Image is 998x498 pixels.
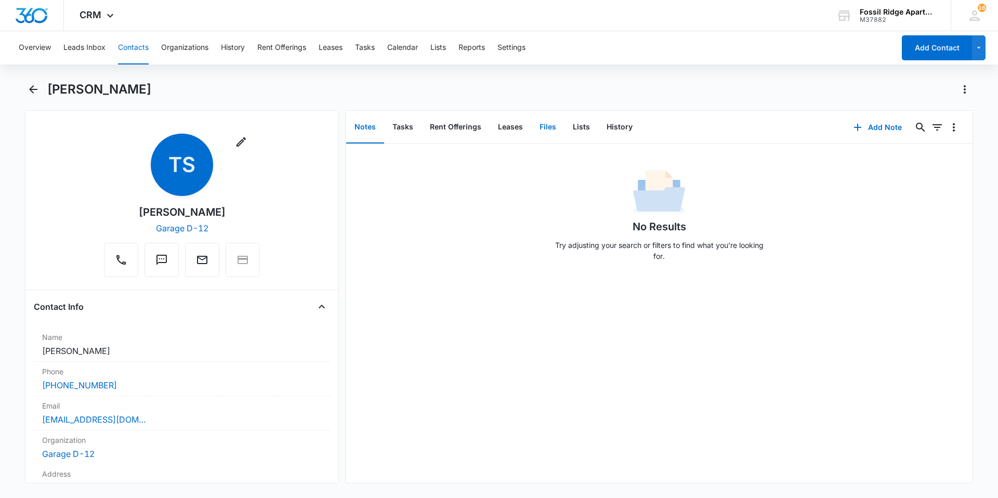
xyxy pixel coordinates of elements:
[355,31,375,64] button: Tasks
[387,31,418,64] button: Calendar
[42,379,117,391] a: [PHONE_NUMBER]
[145,259,179,268] a: Text
[912,119,929,136] button: Search...
[34,396,330,430] div: Email[EMAIL_ADDRESS][DOMAIN_NAME]
[633,219,686,234] h1: No Results
[42,332,322,343] label: Name
[497,31,526,64] button: Settings
[145,243,179,277] button: Text
[42,481,322,494] dd: ---
[978,4,986,12] div: notifications count
[185,243,219,277] button: Email
[42,345,322,357] dd: [PERSON_NAME]
[633,167,685,219] img: No Data
[384,111,422,143] button: Tasks
[531,111,564,143] button: Files
[458,31,485,64] button: Reports
[564,111,598,143] button: Lists
[19,31,51,64] button: Overview
[104,259,138,268] a: Call
[63,31,106,64] button: Leads Inbox
[598,111,641,143] button: History
[118,31,149,64] button: Contacts
[156,223,208,233] a: Garage D-12
[151,134,213,196] span: TS
[946,119,962,136] button: Overflow Menu
[956,81,973,98] button: Actions
[843,115,912,140] button: Add Note
[139,204,226,220] div: [PERSON_NAME]
[313,298,330,315] button: Close
[42,449,95,459] a: Garage D-12
[34,362,330,396] div: Phone[PHONE_NUMBER]
[860,16,936,23] div: account id
[422,111,490,143] button: Rent Offerings
[490,111,531,143] button: Leases
[978,4,986,12] span: 16
[34,430,330,464] div: OrganizationGarage D-12
[185,259,219,268] a: Email
[42,435,322,445] label: Organization
[25,81,41,98] button: Back
[34,327,330,362] div: Name[PERSON_NAME]
[221,31,245,64] button: History
[860,8,936,16] div: account name
[257,31,306,64] button: Rent Offerings
[42,400,322,411] label: Email
[319,31,343,64] button: Leases
[42,468,322,479] label: Address
[104,243,138,277] button: Call
[34,300,84,313] h4: Contact Info
[47,82,151,97] h1: [PERSON_NAME]
[346,111,384,143] button: Notes
[42,413,146,426] a: [EMAIL_ADDRESS][DOMAIN_NAME]
[929,119,946,136] button: Filters
[550,240,768,261] p: Try adjusting your search or filters to find what you’re looking for.
[42,366,322,377] label: Phone
[161,31,208,64] button: Organizations
[902,35,972,60] button: Add Contact
[80,9,101,20] span: CRM
[430,31,446,64] button: Lists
